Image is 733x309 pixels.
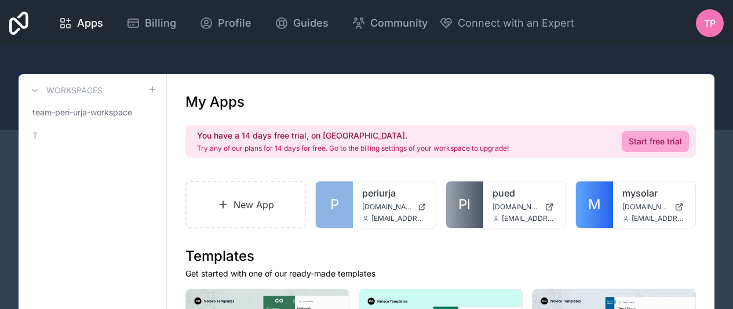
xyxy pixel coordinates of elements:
[362,186,426,200] a: periurja
[362,202,413,212] span: [DOMAIN_NAME]
[265,10,338,36] a: Guides
[622,202,670,212] span: [DOMAIN_NAME]
[316,181,353,228] a: P
[362,202,426,212] a: [DOMAIN_NAME]
[190,10,261,36] a: Profile
[293,15,329,31] span: Guides
[145,15,176,31] span: Billing
[117,10,185,36] a: Billing
[185,247,696,266] h1: Templates
[493,202,556,212] a: [DOMAIN_NAME]
[588,195,601,214] span: M
[493,186,556,200] a: pued
[28,102,157,123] a: team-peri-urja-workspace
[218,15,251,31] span: Profile
[446,181,483,228] a: Pl
[493,202,540,212] span: [DOMAIN_NAME]
[197,144,509,153] p: Try any of our plans for 14 days for free. Go to the billing settings of your workspace to upgrade!
[185,268,696,279] p: Get started with one of our ready-made templates
[330,195,339,214] span: P
[28,83,103,97] a: Workspaces
[576,181,613,228] a: M
[370,15,428,31] span: Community
[371,214,426,223] span: [EMAIL_ADDRESS][DOMAIN_NAME]
[32,130,38,141] span: T
[622,131,689,152] a: Start free trial
[622,186,686,200] a: mysolar
[458,195,471,214] span: Pl
[704,16,716,30] span: TP
[502,214,556,223] span: [EMAIL_ADDRESS][DOMAIN_NAME]
[185,93,245,111] h1: My Apps
[197,130,509,141] h2: You have a 14 days free trial, on [GEOGRAPHIC_DATA].
[32,107,132,118] span: team-peri-urja-workspace
[632,214,686,223] span: [EMAIL_ADDRESS][DOMAIN_NAME]
[185,181,306,228] a: New App
[49,10,112,36] a: Apps
[77,15,103,31] span: Apps
[28,125,157,146] a: T
[439,15,574,31] button: Connect with an Expert
[458,15,574,31] span: Connect with an Expert
[46,85,103,96] h3: Workspaces
[622,202,686,212] a: [DOMAIN_NAME]
[342,10,437,36] a: Community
